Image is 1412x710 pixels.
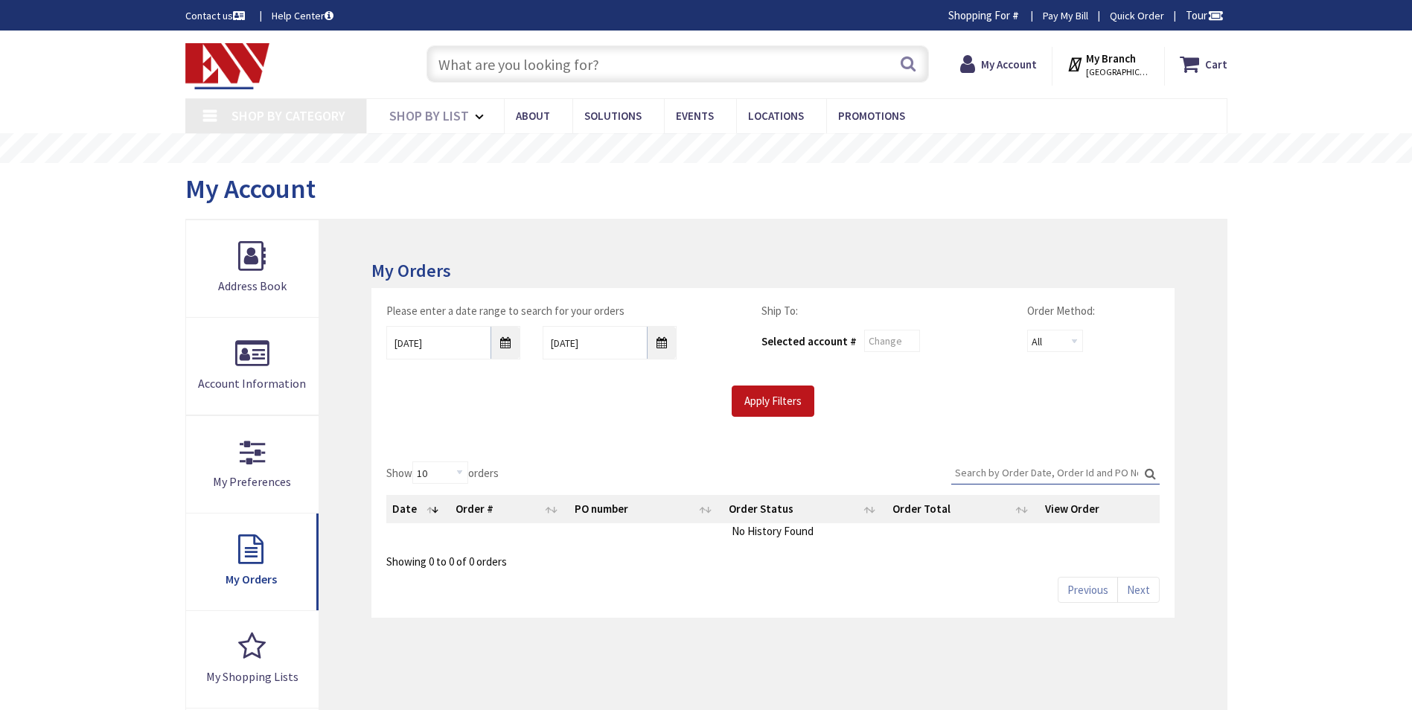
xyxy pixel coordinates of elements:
a: Quick Order [1110,8,1164,23]
input: What are you looking for? [427,45,929,83]
select: Showorders [412,461,468,484]
a: My Shopping Lists [186,611,319,708]
input: Change [864,330,920,352]
input: Apply Filters [732,386,814,417]
span: Shopping For [948,8,1010,22]
label: Ship To: [761,303,798,319]
rs-layer: Free Same Day Pickup at 19 Locations [571,141,843,157]
h3: My Orders [371,261,1174,281]
div: Selected account # [761,333,857,349]
th: Date [386,495,450,523]
strong: Cart [1205,51,1227,77]
strong: My Account [981,57,1037,71]
label: Show orders [386,461,499,484]
div: Showing 0 to 0 of 0 orders [386,544,1159,569]
span: Shop By List [389,107,469,124]
span: My Preferences [213,474,291,489]
span: My Account [185,172,316,205]
a: Pay My Bill [1043,8,1088,23]
a: Address Book [186,220,319,317]
span: My Shopping Lists [206,669,298,684]
a: My Account [960,51,1037,77]
a: Next [1117,577,1160,603]
th: Order #: activate to sort column ascending [450,495,569,523]
a: Cart [1180,51,1227,77]
span: Promotions [838,109,905,123]
span: Events [676,109,714,123]
td: No History Found [386,523,1159,539]
label: Order Method: [1027,303,1095,319]
th: View Order [1039,495,1160,523]
span: Account Information [198,376,306,391]
span: My Orders [226,572,277,586]
a: My Preferences [186,416,319,513]
a: Previous [1058,577,1118,603]
a: Contact us [185,8,248,23]
input: Search: [951,461,1160,484]
span: Address Book [218,278,287,293]
label: Please enter a date range to search for your orders [386,303,624,319]
span: Solutions [584,109,642,123]
strong: My Branch [1086,51,1136,65]
span: About [516,109,550,123]
th: PO number: activate to sort column ascending [569,495,723,523]
strong: # [1012,8,1019,22]
a: Help Center [272,8,333,23]
span: [GEOGRAPHIC_DATA], [GEOGRAPHIC_DATA] [1086,66,1149,78]
a: My Orders [186,514,319,610]
a: Account Information [186,318,319,415]
span: Tour [1186,8,1224,22]
th: Order Total: activate to sort column ascending [887,495,1039,523]
th: Order Status: activate to sort column ascending [723,495,887,523]
span: Shop By Category [231,107,345,124]
img: Electrical Wholesalers, Inc. [185,43,270,89]
div: My Branch [GEOGRAPHIC_DATA], [GEOGRAPHIC_DATA] [1067,51,1149,77]
span: Locations [748,109,804,123]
